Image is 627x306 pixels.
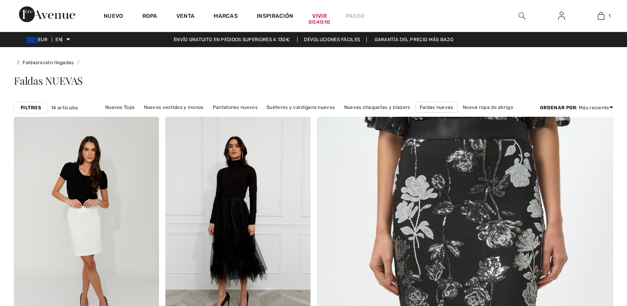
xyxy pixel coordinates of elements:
[144,105,204,110] font: Nuevos vestidos y monos
[572,247,619,266] iframe: Abre un widget donde puedes encontrar más información.
[420,105,453,110] font: Faldas nuevas
[415,102,458,113] a: Faldas nuevas
[105,105,134,110] font: Nuevos Tops
[375,37,453,42] font: Garantía del precio más bajo
[21,105,41,110] font: Filtros
[19,6,75,22] img: Avenida 1ère
[344,105,410,110] font: Nuevas chaquetas y blazers
[213,105,258,110] font: Pantalones nuevos
[297,37,367,42] a: Devoluciones fáciles
[463,105,513,110] font: Nueva ropa de abrigo
[25,37,38,43] img: Euro
[101,102,138,112] a: Nuevos Tops
[174,37,290,42] font: Envío gratuito en pedidos superiores a 130€
[519,11,525,21] img: buscar en el sitio web
[304,37,360,42] font: Devoluciones fáciles
[140,102,208,112] a: Nuevos vestidos y monos
[176,13,195,21] a: Venta
[38,37,47,42] font: EUR
[263,102,339,112] a: Suéteres y cárdigans nuevos
[312,12,327,20] a: Vivir00:40:10
[309,19,330,26] div: 00:40:10
[51,105,78,110] font: 14 artículos
[558,11,565,21] img: Mi información
[540,105,576,110] font: Ordenar por
[55,37,62,42] font: EN
[104,13,123,21] a: Nuevo
[23,60,38,65] a: Faldas
[552,11,571,21] a: Iniciar sesión
[459,102,517,112] a: Nueva ropa de abrigo
[368,37,460,42] a: Garantía del precio más bajo
[346,13,365,19] font: Paseo
[576,105,609,110] font: : Más reciente
[340,102,414,112] a: Nuevas chaquetas y blazers
[142,13,157,21] a: Ropa
[312,13,327,19] font: Vivir
[167,37,296,42] a: Envío gratuito en pedidos superiores a 130€
[142,13,157,19] font: Ropa
[209,102,261,112] a: Pantalones nuevos
[176,13,195,19] font: Venta
[346,12,365,20] a: Paseo
[582,11,620,21] a: 1
[14,74,83,87] font: Faldas NUEVAS
[267,105,335,110] font: Suéteres y cárdigans nuevos
[104,13,123,19] font: Nuevo
[608,13,610,19] font: 1
[214,13,238,19] font: Marcas
[598,11,604,21] img: Mi bolso
[257,13,293,19] font: Inspiración
[214,13,238,21] a: Marcas
[38,60,74,65] a: recién llegadas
